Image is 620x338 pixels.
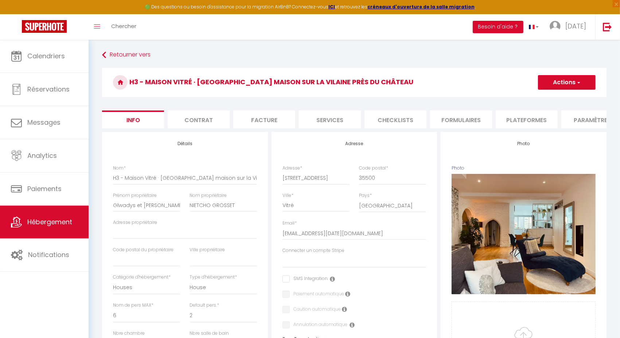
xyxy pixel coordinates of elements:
a: Retourner vers [102,48,607,62]
label: Adresse propriétaire [113,219,157,226]
img: logout [603,22,612,31]
li: Info [102,110,164,128]
span: Chercher [111,22,136,30]
button: Besoin d'aide ? [473,21,523,33]
label: Ville propriétaire [190,246,225,253]
label: Code postal du propriétaire [113,246,173,253]
h3: H3 - Maison Vitré · [GEOGRAPHIC_DATA] maison sur la Vilaine près du Château [102,68,607,97]
h4: Adresse [282,141,426,146]
li: Facture [233,110,295,128]
li: Contrat [168,110,230,128]
span: Notifications [28,250,69,259]
label: Photo [452,165,464,172]
label: Nom [113,165,126,172]
button: Actions [538,75,596,90]
label: Prénom propriétaire [113,192,157,199]
h4: Photo [452,141,596,146]
label: Paiement automatique [290,291,344,299]
span: Messages [27,118,61,127]
label: Nbre chambre [113,330,145,337]
a: ... [DATE] [544,14,595,40]
label: Type d'hébergement [190,274,237,281]
a: Chercher [106,14,142,40]
button: Ouvrir le widget de chat LiveChat [6,3,28,25]
img: ... [550,21,561,32]
a: ICI [328,4,335,10]
li: Checklists [364,110,426,128]
span: Paiements [27,184,62,193]
label: Catégorie d'hébergement [113,274,171,281]
label: Adresse [282,165,302,172]
h4: Détails [113,141,257,146]
label: Default pers. [190,302,219,309]
span: Analytics [27,151,57,160]
label: Caution automatique [290,306,341,314]
a: créneaux d'ouverture de la salle migration [367,4,475,10]
span: Réservations [27,85,70,94]
label: Email [282,220,297,227]
label: Pays [359,192,372,199]
li: Formulaires [430,110,492,128]
span: Hébergement [27,217,72,226]
li: Plateformes [496,110,558,128]
label: Nom de pers MAX [113,302,153,309]
li: Services [299,110,361,128]
label: Ville [282,192,293,199]
label: Connecter un compte Stripe [282,247,344,254]
img: Super Booking [22,20,67,33]
span: Calendriers [27,51,65,61]
label: Nom propriétaire [190,192,227,199]
span: [DATE] [565,22,586,31]
label: Nbre salle de bain [190,330,229,337]
label: Code postal [359,165,388,172]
